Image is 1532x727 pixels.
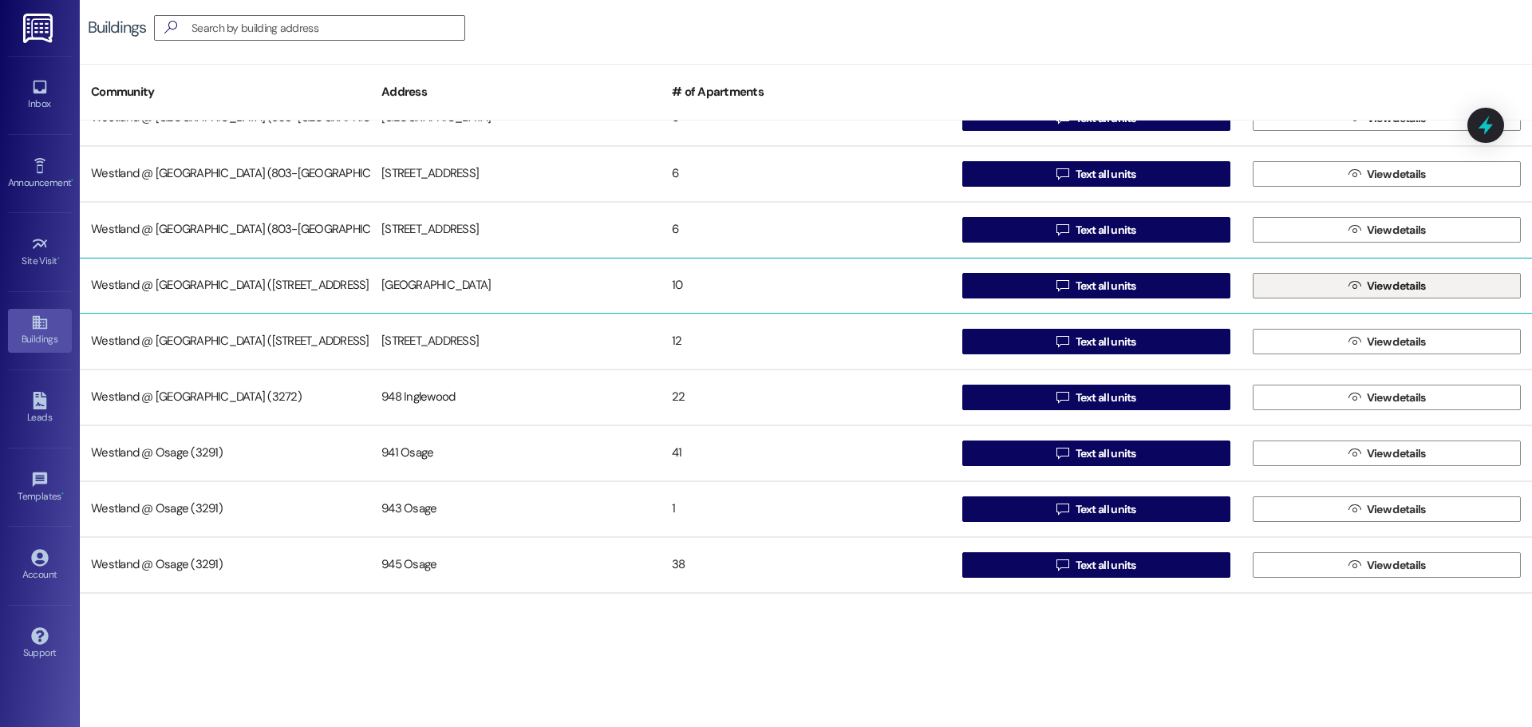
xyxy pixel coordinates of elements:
[661,437,951,469] div: 41
[962,385,1230,410] button: Text all units
[370,549,661,581] div: 945 Osage
[57,253,60,264] span: •
[1076,501,1136,518] span: Text all units
[1348,559,1360,571] i: 
[8,544,72,587] a: Account
[1348,447,1360,460] i: 
[1367,166,1426,183] span: View details
[370,270,661,302] div: [GEOGRAPHIC_DATA]
[1348,503,1360,516] i: 
[370,214,661,246] div: [STREET_ADDRESS]
[1076,389,1136,406] span: Text all units
[80,437,370,469] div: Westland @ Osage (3291)
[1056,279,1068,292] i: 
[370,381,661,413] div: 948 Inglewood
[8,622,72,666] a: Support
[1253,273,1521,298] button: View details
[88,19,146,36] div: Buildings
[8,73,72,117] a: Inbox
[1056,223,1068,236] i: 
[962,217,1230,243] button: Text all units
[158,19,184,36] i: 
[1056,447,1068,460] i: 
[1253,552,1521,578] button: View details
[661,270,951,302] div: 10
[8,466,72,509] a: Templates •
[8,387,72,430] a: Leads
[962,496,1230,522] button: Text all units
[80,73,370,112] div: Community
[1253,385,1521,410] button: View details
[370,493,661,525] div: 943 Osage
[370,73,661,112] div: Address
[1348,391,1360,404] i: 
[80,158,370,190] div: Westland @ [GEOGRAPHIC_DATA] (803-[GEOGRAPHIC_DATA][PERSON_NAME]) (3298)
[1253,496,1521,522] button: View details
[1348,168,1360,180] i: 
[370,437,661,469] div: 941 Osage
[1367,389,1426,406] span: View details
[1253,441,1521,466] button: View details
[1348,279,1360,292] i: 
[71,175,73,186] span: •
[1076,557,1136,574] span: Text all units
[80,270,370,302] div: Westland @ [GEOGRAPHIC_DATA] ([STREET_ADDRESS][PERSON_NAME]) (3306)
[80,326,370,358] div: Westland @ [GEOGRAPHIC_DATA] ([STREET_ADDRESS][PERSON_NAME] (3274)
[23,14,56,43] img: ResiDesk Logo
[8,309,72,352] a: Buildings
[1076,222,1136,239] span: Text all units
[8,231,72,274] a: Site Visit •
[1056,391,1068,404] i: 
[61,488,64,500] span: •
[962,441,1230,466] button: Text all units
[1253,217,1521,243] button: View details
[661,214,951,246] div: 6
[370,326,661,358] div: [STREET_ADDRESS]
[80,493,370,525] div: Westland @ Osage (3291)
[1056,168,1068,180] i: 
[1056,335,1068,348] i: 
[1367,278,1426,294] span: View details
[1076,166,1136,183] span: Text all units
[80,549,370,581] div: Westland @ Osage (3291)
[962,552,1230,578] button: Text all units
[962,273,1230,298] button: Text all units
[1076,334,1136,350] span: Text all units
[962,329,1230,354] button: Text all units
[1367,334,1426,350] span: View details
[661,493,951,525] div: 1
[1348,335,1360,348] i: 
[80,214,370,246] div: Westland @ [GEOGRAPHIC_DATA] (803-[GEOGRAPHIC_DATA][PERSON_NAME]) (3298)
[1367,222,1426,239] span: View details
[1367,557,1426,574] span: View details
[661,549,951,581] div: 38
[1056,503,1068,516] i: 
[1253,161,1521,187] button: View details
[80,381,370,413] div: Westland @ [GEOGRAPHIC_DATA] (3272)
[1367,445,1426,462] span: View details
[1076,278,1136,294] span: Text all units
[661,381,951,413] div: 22
[1076,445,1136,462] span: Text all units
[962,161,1230,187] button: Text all units
[1253,329,1521,354] button: View details
[370,158,661,190] div: [STREET_ADDRESS]
[191,17,464,39] input: Search by building address
[661,158,951,190] div: 6
[1348,223,1360,236] i: 
[1367,501,1426,518] span: View details
[661,326,951,358] div: 12
[661,73,951,112] div: # of Apartments
[1056,559,1068,571] i: 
